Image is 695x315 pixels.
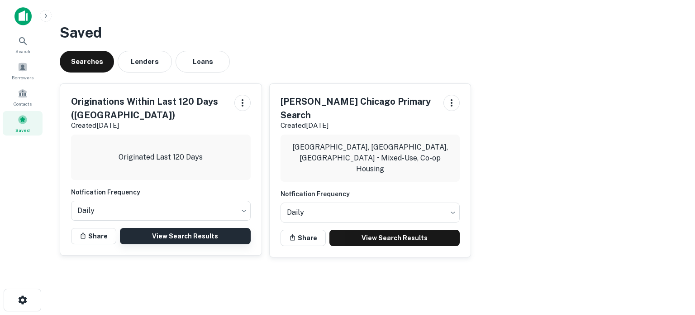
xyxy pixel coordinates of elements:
[3,32,43,57] a: Search
[60,51,114,73] button: Searches
[3,58,43,83] a: Borrowers
[14,100,32,107] span: Contacts
[120,228,251,244] a: View Search Results
[71,187,251,197] h6: Notfication Frequency
[329,230,460,246] a: View Search Results
[281,200,460,225] div: Without label
[60,22,681,44] h3: Saved
[281,189,460,199] h6: Notfication Frequency
[3,85,43,109] a: Contacts
[281,95,437,122] h5: [PERSON_NAME] Chicago Primary Search
[650,242,695,286] iframe: Chat Widget
[71,228,116,244] button: Share
[288,142,453,174] p: [GEOGRAPHIC_DATA], [GEOGRAPHIC_DATA], [GEOGRAPHIC_DATA] • Mixed-Use, Co-op Housing
[15,126,30,134] span: Saved
[15,48,30,55] span: Search
[3,111,43,136] a: Saved
[14,7,32,25] img: capitalize-icon.png
[281,120,437,131] p: Created [DATE]
[176,51,230,73] button: Loans
[71,198,251,223] div: Without label
[12,74,33,81] span: Borrowers
[71,120,227,131] p: Created [DATE]
[281,230,326,246] button: Share
[71,95,227,122] h5: Originations Within Last 120 Days ([GEOGRAPHIC_DATA])
[118,51,172,73] button: Lenders
[119,152,203,163] p: Originated Last 120 Days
